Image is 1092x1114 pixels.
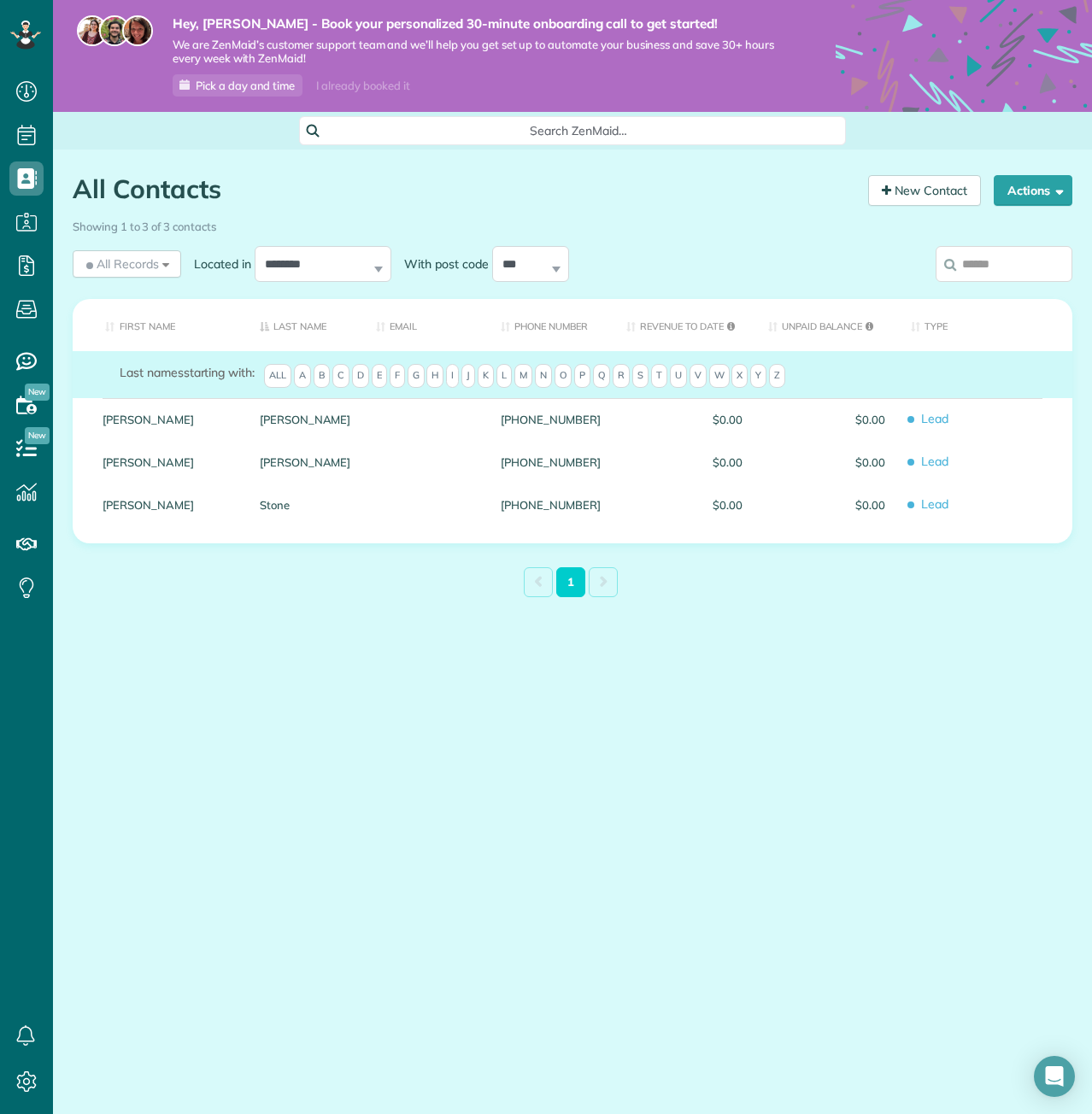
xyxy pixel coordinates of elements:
span: T [651,364,667,388]
th: Type: activate to sort column ascending [898,299,1072,351]
a: New Contact [868,175,981,206]
span: Lead [911,404,1060,434]
a: 1 [556,567,585,597]
span: New [25,384,50,401]
label: Located in [181,255,255,273]
span: Lead [911,490,1060,519]
span: All [264,364,291,388]
span: $0.00 [626,499,743,511]
span: Lead [911,447,1060,477]
div: I already booked it [306,75,420,97]
a: [PERSON_NAME] [260,413,351,425]
span: $0.00 [768,413,885,425]
span: U [670,364,687,388]
span: S [632,364,649,388]
img: michelle-19f622bdf1676172e81f8f8fba1fb50e276960ebfe0243fe18214015130c80e4.jpg [122,15,153,46]
th: First Name: activate to sort column ascending [73,299,247,351]
span: K [478,364,494,388]
th: Unpaid Balance: activate to sort column ascending [755,299,898,351]
span: We are ZenMaid’s customer support team and we’ll help you get set up to automate your business an... [173,38,784,67]
span: W [709,364,730,388]
span: F [390,364,405,388]
span: Z [769,364,785,388]
span: $0.00 [768,456,885,468]
a: Stone [260,499,351,511]
div: [PHONE_NUMBER] [488,484,613,526]
div: [PHONE_NUMBER] [488,398,613,441]
span: N [535,364,552,388]
a: [PERSON_NAME] [103,413,234,425]
div: Open Intercom Messenger [1034,1056,1075,1097]
a: [PERSON_NAME] [103,456,234,468]
span: Last names [120,365,184,380]
span: A [294,364,311,388]
th: Last Name: activate to sort column descending [247,299,364,351]
span: M [514,364,532,388]
span: B [314,364,330,388]
span: C [332,364,349,388]
label: With post code [391,255,492,273]
span: V [690,364,707,388]
a: [PERSON_NAME] [260,456,351,468]
span: J [461,364,475,388]
span: R [613,364,630,388]
span: E [372,364,387,388]
th: Phone number: activate to sort column ascending [488,299,613,351]
div: [PHONE_NUMBER] [488,441,613,484]
span: I [446,364,459,388]
span: D [352,364,369,388]
span: Pick a day and time [196,79,295,92]
span: Q [593,364,610,388]
span: L [496,364,512,388]
span: $0.00 [626,413,743,425]
a: Pick a day and time [173,74,302,97]
span: P [574,364,590,388]
span: G [408,364,425,388]
span: New [25,427,50,444]
div: Showing 1 to 3 of 3 contacts [73,212,1072,235]
span: $0.00 [626,456,743,468]
th: Revenue to Date: activate to sort column ascending [614,299,755,351]
button: Actions [994,175,1072,206]
span: All Records [83,255,159,273]
strong: Hey, [PERSON_NAME] - Book your personalized 30-minute onboarding call to get started! [173,15,784,32]
span: Y [750,364,766,388]
span: O [555,364,572,388]
span: $0.00 [768,499,885,511]
span: X [731,364,748,388]
label: starting with: [120,364,255,381]
h1: All Contacts [73,175,855,203]
img: jorge-587dff0eeaa6aab1f244e6dc62b8924c3b6ad411094392a53c71c6c4a576187d.jpg [99,15,130,46]
span: H [426,364,443,388]
th: Email: activate to sort column ascending [363,299,488,351]
a: [PERSON_NAME] [103,499,234,511]
img: maria-72a9807cf96188c08ef61303f053569d2e2a8a1cde33d635c8a3ac13582a053d.jpg [77,15,108,46]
